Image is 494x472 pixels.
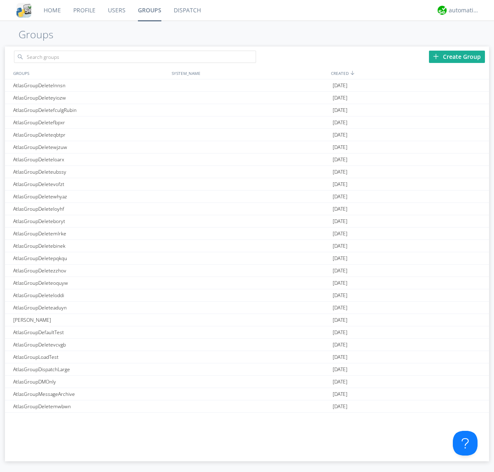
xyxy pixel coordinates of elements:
div: AtlasGroupDeletezzhov [11,265,170,277]
div: AtlasGroupDefaultTest [11,326,170,338]
span: [DATE] [333,302,347,314]
a: AtlasGroupDeletefbpxr[DATE] [5,116,489,129]
span: [DATE] [333,228,347,240]
div: AtlasGroupDeletemwbwn [11,400,170,412]
div: AtlasGroupDeletefbpxr [11,116,170,128]
span: [DATE] [333,326,347,339]
div: AtlasGroupDeleteqbtpr [11,129,170,141]
span: [DATE] [333,240,347,252]
a: AtlasGroupDeletezzhov[DATE] [5,265,489,277]
a: [PERSON_NAME][DATE] [5,314,489,326]
span: [DATE] [333,178,347,191]
a: AtlasGroupDeleteboryt[DATE] [5,215,489,228]
a: AtlasGroupDeletepqkqu[DATE] [5,252,489,265]
a: AtlasGroupDeleteloddi[DATE] [5,289,489,302]
a: AtlasGroupDeleteaduyn[DATE] [5,302,489,314]
a: AtlasGroupDeleteubssy[DATE] [5,166,489,178]
div: [PERSON_NAME] [11,314,170,326]
div: AtlasGroupDeletefculgRubin [11,104,170,116]
a: AtlasGroupDeletevofzt[DATE] [5,178,489,191]
div: AtlasGroupDeletelnnsn [11,79,170,91]
div: AtlasGroupDeletevcvgb [11,339,170,351]
span: [DATE] [333,339,347,351]
span: [DATE] [333,413,347,425]
div: AtlasGroupDeletewjzuw [11,141,170,153]
a: AtlasGroupDeletemwbwn[DATE] [5,400,489,413]
a: AtlasGroupDeleteloyhf[DATE] [5,203,489,215]
div: AtlasGroupDeleteboryt [11,215,170,227]
div: [PERSON_NAME] [11,413,170,425]
img: cddb5a64eb264b2086981ab96f4c1ba7 [16,3,31,18]
div: AtlasGroupLoadTest [11,351,170,363]
a: AtlasGroupDMOnly[DATE] [5,376,489,388]
div: AtlasGroupDeleteubssy [11,166,170,178]
a: AtlasGroupDispatchLarge[DATE] [5,363,489,376]
span: [DATE] [333,79,347,92]
span: [DATE] [333,351,347,363]
div: AtlasGroupDispatchLarge [11,363,170,375]
div: AtlasGroupDeletewhyaz [11,191,170,202]
span: [DATE] [333,191,347,203]
a: AtlasGroupDeletebinek[DATE] [5,240,489,252]
div: AtlasGroupDeleteoquyw [11,277,170,289]
div: AtlasGroupDeleteloddi [11,289,170,301]
a: AtlasGroupDeleteyiozw[DATE] [5,92,489,104]
div: CREATED [329,67,489,79]
a: AtlasGroupMessageArchive[DATE] [5,388,489,400]
a: AtlasGroupDeletelnnsn[DATE] [5,79,489,92]
span: [DATE] [333,153,347,166]
span: [DATE] [333,400,347,413]
div: AtlasGroupDeleteloyhf [11,203,170,215]
input: Search groups [14,51,256,63]
img: plus.svg [433,53,439,59]
span: [DATE] [333,116,347,129]
a: AtlasGroupDeletewjzuw[DATE] [5,141,489,153]
div: AtlasGroupDeletepqkqu [11,252,170,264]
a: AtlasGroupDeleteoquyw[DATE] [5,277,489,289]
span: [DATE] [333,363,347,376]
a: AtlasGroupDefaultTest[DATE] [5,326,489,339]
span: [DATE] [333,203,347,215]
span: [DATE] [333,141,347,153]
div: AtlasGroupDeleteloarx [11,153,170,165]
span: [DATE] [333,314,347,326]
span: [DATE] [333,104,347,116]
span: [DATE] [333,388,347,400]
a: AtlasGroupDeletemlrke[DATE] [5,228,489,240]
span: [DATE] [333,92,347,104]
span: [DATE] [333,215,347,228]
a: [PERSON_NAME][DATE] [5,413,489,425]
div: AtlasGroupDeletebinek [11,240,170,252]
span: [DATE] [333,166,347,178]
div: AtlasGroupDeletevofzt [11,178,170,190]
a: AtlasGroupDeletefculgRubin[DATE] [5,104,489,116]
div: SYSTEM_NAME [170,67,329,79]
div: automation+atlas [449,6,480,14]
div: Create Group [429,51,485,63]
span: [DATE] [333,252,347,265]
div: AtlasGroupMessageArchive [11,388,170,400]
img: d2d01cd9b4174d08988066c6d424eccd [438,6,447,15]
span: [DATE] [333,289,347,302]
iframe: Toggle Customer Support [453,431,478,456]
a: AtlasGroupDeleteloarx[DATE] [5,153,489,166]
div: AtlasGroupDeleteaduyn [11,302,170,314]
a: AtlasGroupDeletewhyaz[DATE] [5,191,489,203]
a: AtlasGroupLoadTest[DATE] [5,351,489,363]
span: [DATE] [333,265,347,277]
span: [DATE] [333,129,347,141]
div: AtlasGroupDMOnly [11,376,170,388]
div: GROUPS [11,67,168,79]
a: AtlasGroupDeleteqbtpr[DATE] [5,129,489,141]
span: [DATE] [333,277,347,289]
a: AtlasGroupDeletevcvgb[DATE] [5,339,489,351]
span: [DATE] [333,376,347,388]
div: AtlasGroupDeletemlrke [11,228,170,239]
div: AtlasGroupDeleteyiozw [11,92,170,104]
